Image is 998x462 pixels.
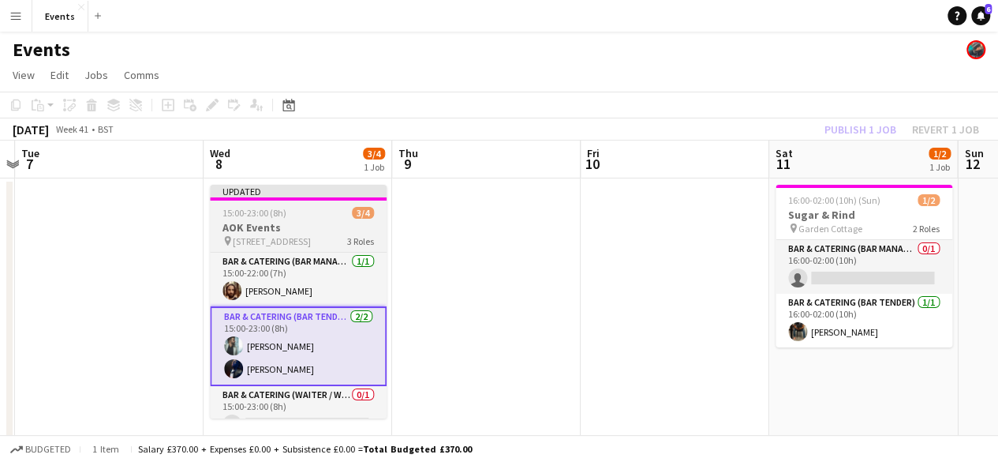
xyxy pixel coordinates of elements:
span: Jobs [84,68,108,82]
h3: Sugar & Rind [776,208,952,222]
span: 1 item [87,443,125,455]
div: [DATE] [13,122,49,137]
span: Fri [587,146,600,160]
h3: AOK Events [210,220,387,235]
span: 1/2 [929,148,951,160]
a: Comms [118,65,166,85]
div: Salary £370.00 + Expenses £0.00 + Subsistence £0.00 = [138,443,472,455]
div: 1 Job [929,161,950,173]
button: Budgeted [8,441,73,458]
span: 6 [985,4,992,14]
app-card-role: Bar & Catering (Bar Tender)2/215:00-23:00 (8h)[PERSON_NAME][PERSON_NAME] [210,306,387,386]
div: 1 Job [364,161,384,173]
a: Jobs [78,65,114,85]
app-card-role: Bar & Catering (Bar Manager)0/116:00-02:00 (10h) [776,240,952,294]
span: Week 41 [52,123,92,135]
a: View [6,65,41,85]
span: 7 [19,155,39,173]
span: 1/2 [918,194,940,206]
span: Edit [50,68,69,82]
span: Sun [964,146,983,160]
span: Comms [124,68,159,82]
span: 3/4 [352,207,374,219]
app-job-card: 16:00-02:00 (10h) (Sun)1/2Sugar & Rind Garden Cottage2 RolesBar & Catering (Bar Manager)0/116:00-... [776,185,952,347]
span: 3 Roles [347,235,374,247]
a: Edit [44,65,75,85]
a: 6 [971,6,990,25]
div: Updated [210,185,387,197]
app-card-role: Bar & Catering (Bar Tender)1/116:00-02:00 (10h)[PERSON_NAME] [776,294,952,347]
span: 11 [773,155,793,173]
span: 2 Roles [913,223,940,235]
span: Thu [398,146,418,160]
app-card-role: Bar & Catering (Bar Manager)1/115:00-22:00 (7h)[PERSON_NAME] [210,253,387,306]
span: 8 [207,155,230,173]
app-job-card: Updated15:00-23:00 (8h)3/4AOK Events [STREET_ADDRESS]3 RolesBar & Catering (Bar Manager)1/115:00-... [210,185,387,419]
span: [STREET_ADDRESS] [233,235,311,247]
div: BST [98,123,114,135]
h1: Events [13,38,70,62]
span: 12 [962,155,983,173]
span: Wed [210,146,230,160]
span: 3/4 [363,148,385,160]
span: Total Budgeted £370.00 [363,443,472,455]
span: 9 [396,155,418,173]
span: Sat [776,146,793,160]
span: View [13,68,35,82]
span: 10 [585,155,600,173]
span: 16:00-02:00 (10h) (Sun) [788,194,880,206]
app-card-role: Bar & Catering (Waiter / waitress)0/115:00-23:00 (8h) [210,386,387,440]
span: 15:00-23:00 (8h) [222,207,286,219]
app-user-avatar: Dom Roche [966,40,985,59]
button: Events [32,1,88,32]
span: Garden Cottage [798,223,862,235]
span: Tue [21,146,39,160]
span: Budgeted [25,444,71,455]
